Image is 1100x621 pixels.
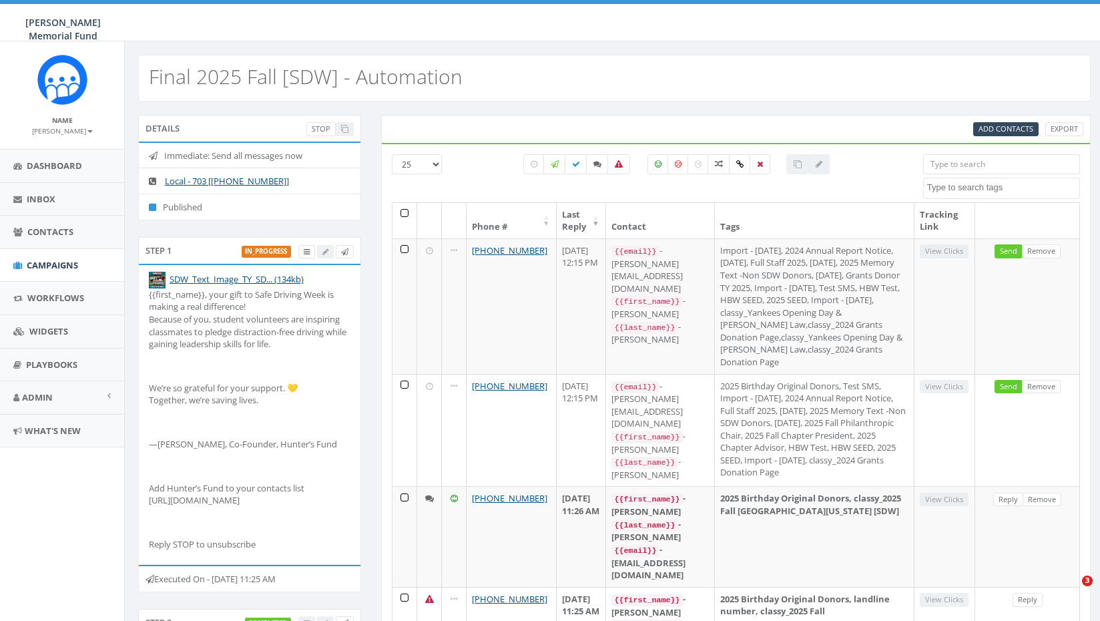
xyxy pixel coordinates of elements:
[979,124,1033,134] span: CSV files only
[611,294,709,320] div: - [PERSON_NAME]
[543,154,566,174] label: Sending
[27,160,82,172] span: Dashboard
[32,126,93,136] small: [PERSON_NAME]
[27,292,84,304] span: Workflows
[611,594,682,606] code: {{first_name}}
[611,593,709,618] div: - [PERSON_NAME]
[914,203,975,238] th: Tracking Link
[611,296,682,308] code: {{first_name}}
[25,16,101,42] span: [PERSON_NAME] Memorial Fund
[304,246,310,256] span: View Campaign Delivery Statistics
[611,457,677,469] code: {{last_name}}
[611,380,709,430] div: - [PERSON_NAME][EMAIL_ADDRESS][DOMAIN_NAME]
[611,493,682,505] code: {{first_name}}
[606,203,715,238] th: Contact
[611,244,709,294] div: - [PERSON_NAME][EMAIL_ADDRESS][DOMAIN_NAME]
[611,518,709,544] div: - [PERSON_NAME]
[557,238,606,374] td: [DATE] 12:15 PM
[557,374,606,487] td: [DATE] 12:15 PM
[611,455,709,481] div: - [PERSON_NAME]
[27,259,78,271] span: Campaigns
[667,154,689,174] label: Negative
[995,380,1023,394] a: Send
[27,226,73,238] span: Contacts
[557,486,606,586] td: [DATE] 11:26 AM
[306,122,336,136] a: Stop
[149,288,350,351] p: {{first_name}}, your gift to Safe Driving Week is making a real difference! Because of you, stude...
[1045,122,1083,136] a: Export
[1022,244,1061,258] a: Remove
[165,175,289,187] a: Local - 703 [[PHONE_NUMBER]]
[715,374,914,487] td: 2025 Birthday Original Donors, Test SMS, Import - [DATE], 2024 Annual Report Notice, Full Staff 2...
[32,124,93,136] a: [PERSON_NAME]
[138,565,361,593] div: Executed On - [DATE] 11:25 AM
[647,154,669,174] label: Positive
[973,122,1039,136] a: Add Contacts
[472,593,547,605] a: [PHONE_NUMBER]
[995,244,1023,258] a: Send
[1055,576,1087,608] iframe: Intercom live chat
[611,492,709,517] div: - [PERSON_NAME]
[715,203,914,238] th: Tags
[138,115,361,142] div: Details
[29,325,68,337] span: Widgets
[149,65,463,87] h2: Final 2025 Fall [SDW] - Automation
[611,520,677,532] code: {{last_name}}
[708,154,730,174] label: Mixed
[611,381,659,393] code: {{email}}
[149,203,163,212] i: Published
[149,152,164,160] i: Immediate: Send all messages now
[750,154,770,174] label: Removed
[923,154,1080,174] input: Type to search
[611,321,709,346] div: - [PERSON_NAME]
[1013,593,1043,607] a: Reply
[607,154,630,174] label: Bounced
[149,538,350,551] p: Reply STOP to unsubscribe
[149,438,350,451] p: —[PERSON_NAME], Co-Founder, Hunter’s Fund
[1023,493,1061,507] a: Remove
[979,124,1033,134] span: Add Contacts
[611,430,709,455] div: - [PERSON_NAME]
[139,143,360,169] li: Immediate: Send all messages now
[729,154,751,174] label: Link Clicked
[611,246,659,258] code: {{email}}
[611,322,677,334] code: {{last_name}}
[467,203,557,238] th: Phone #: activate to sort column ascending
[27,193,55,205] span: Inbox
[139,194,360,220] li: Published
[687,154,709,174] label: Neutral
[715,238,914,374] td: Import - [DATE], 2024 Annual Report Notice, [DATE], Full Staff 2025, [DATE], 2025 Memory Text -No...
[26,359,77,371] span: Playbooks
[611,545,659,557] code: {{email}}
[1082,576,1093,586] span: 3
[472,380,547,392] a: [PHONE_NUMBER]
[715,486,914,586] td: 2025 Birthday Original Donors, classy_2025 Fall [GEOGRAPHIC_DATA][US_STATE] [SDW]
[565,154,587,174] label: Delivered
[557,203,606,238] th: Last Reply: activate to sort column ascending
[242,246,292,258] label: in_progress
[611,544,709,582] div: - [EMAIL_ADDRESS][DOMAIN_NAME]
[37,55,87,105] img: Rally_Corp_Icon.png
[472,492,547,504] a: [PHONE_NUMBER]
[993,493,1023,507] a: Reply
[170,273,304,285] a: SDW_Text_Image_TY_SD... (134kb)
[149,482,350,507] p: Add Hunter’s Fund to your contacts list [URL][DOMAIN_NAME]
[1022,380,1061,394] a: Remove
[138,237,361,264] div: Step 1
[341,246,348,256] span: Send Test Message
[149,382,350,407] p: We’re so grateful for your support. 💛 Together, we’re saving lives.
[586,154,609,174] label: Replied
[25,425,81,437] span: What's New
[611,431,682,443] code: {{first_name}}
[523,154,545,174] label: Pending
[22,391,53,403] span: Admin
[927,182,1079,194] textarea: Search
[52,116,73,125] small: Name
[472,244,547,256] a: [PHONE_NUMBER]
